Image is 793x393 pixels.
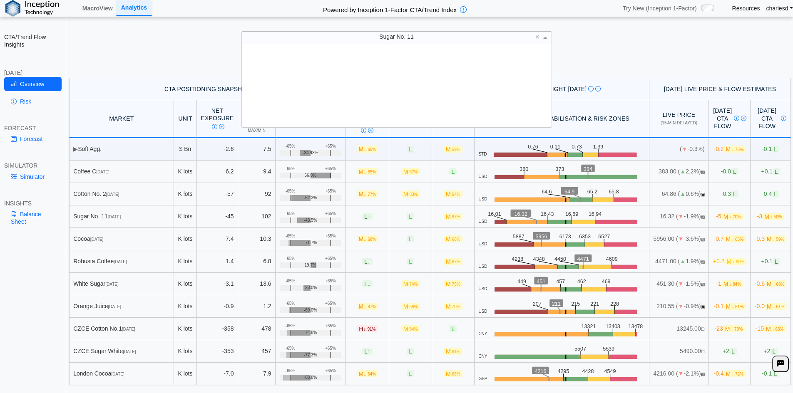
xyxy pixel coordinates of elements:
span: ↑ 60% [733,260,744,264]
td: Soft Agg. [69,138,174,161]
td: K lots [174,318,197,340]
span: M [765,280,786,287]
text: 373 [557,166,566,172]
td: -57 [197,183,238,205]
text: 5507 [576,346,588,352]
td: -2.6 [197,138,238,161]
div: -65% [286,211,295,216]
span: 87% [368,304,376,309]
td: ( -0.3%) [649,138,709,161]
a: charlesd [766,5,793,12]
span: M [444,303,462,310]
span: L [731,190,738,198]
div: FORECAST [4,124,62,132]
span: 66.0% [305,173,316,178]
span: 59% [452,147,460,152]
span: (15-min delayed) [661,121,697,125]
div: -65% [286,324,295,329]
h2: Powered by Inception 1-Factor CTA/Trend Index [320,2,460,14]
span: -0.1 [713,303,746,310]
td: 457 [238,340,276,363]
span: -0.1 [762,146,779,153]
td: K lots [174,161,197,183]
text: 13478 [631,323,646,329]
td: 451.30 ( -1.5%) [649,273,709,295]
td: 6.8 [238,250,276,273]
th: Unit [174,100,197,138]
span: L [407,235,414,242]
span: -0.3 [755,235,787,242]
span: -74.8% [304,330,317,335]
div: -65% [286,144,295,149]
span: ↓ [363,235,366,242]
span: L [407,213,414,220]
span: [DATE] [108,215,121,219]
td: K lots [174,183,197,205]
text: 65.8 [611,188,621,194]
span: +0.1 [761,258,780,265]
text: 65.2 [589,188,599,194]
span: -5 [716,213,743,220]
span: ↑ [368,348,370,354]
span: ↓ 59% [773,237,785,242]
text: 4471 [579,255,591,262]
div: -65% [286,234,295,239]
a: Balance Sheet [4,207,62,229]
div: +65% [325,256,336,261]
span: ↓ 86% [732,237,743,242]
h5: Positioning data updated at previous day close; Price and Flow estimates updated intraday (15-min... [70,66,789,71]
div: +65% [325,211,336,216]
span: M [357,168,378,175]
span: -62.3% [304,195,317,200]
span: M [357,303,378,310]
span: L [407,146,414,153]
span: M [721,213,743,220]
span: ▼ [678,235,684,242]
text: 4238 [512,255,524,262]
td: -3.1 [197,273,238,295]
div: CZCE Cotton No.1 [73,325,169,332]
span: -23 [714,325,745,332]
span: 87% [452,215,460,219]
td: 9.4 [238,161,276,183]
span: -23.0% [304,285,317,290]
td: 1.4 [197,250,238,273]
div: grid [242,44,552,127]
span: ▼ [678,280,684,287]
span: M [724,303,746,310]
th: Live Price [649,100,709,138]
div: [DATE] [4,69,62,77]
text: 5887 [513,233,525,239]
span: M [765,303,786,310]
div: Price Insight [DATE] [478,85,645,93]
span: × [535,33,540,41]
th: MARKET [69,100,174,138]
span: -0.6 [755,280,787,287]
a: Forecast [4,132,62,146]
text: 457 [557,278,566,284]
span: [DATE] [90,237,103,242]
div: +65% [325,166,336,171]
text: 16.69 [567,210,580,217]
span: M [724,258,746,265]
text: 64.9 [566,188,576,194]
div: +65% [325,279,336,284]
span: CLOSED: Session finished for the day. [701,282,705,287]
img: Read More [595,86,601,91]
div: Cocoa [73,235,169,242]
span: +0.2 [713,258,746,265]
div: -65% [286,166,295,171]
span: USD [478,197,487,202]
div: +65% [325,346,336,351]
span: -71.7% [304,240,317,245]
span: -15 [756,325,786,332]
div: -65% [286,256,295,261]
div: Coffee C [73,168,169,175]
text: 64.6 [542,188,553,194]
div: CZCE Sugar White [73,347,169,355]
span: M [401,168,420,175]
span: USD [478,309,487,314]
span: -0.4 [762,190,779,198]
td: K lots [174,273,197,295]
span: 60% [368,147,376,152]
